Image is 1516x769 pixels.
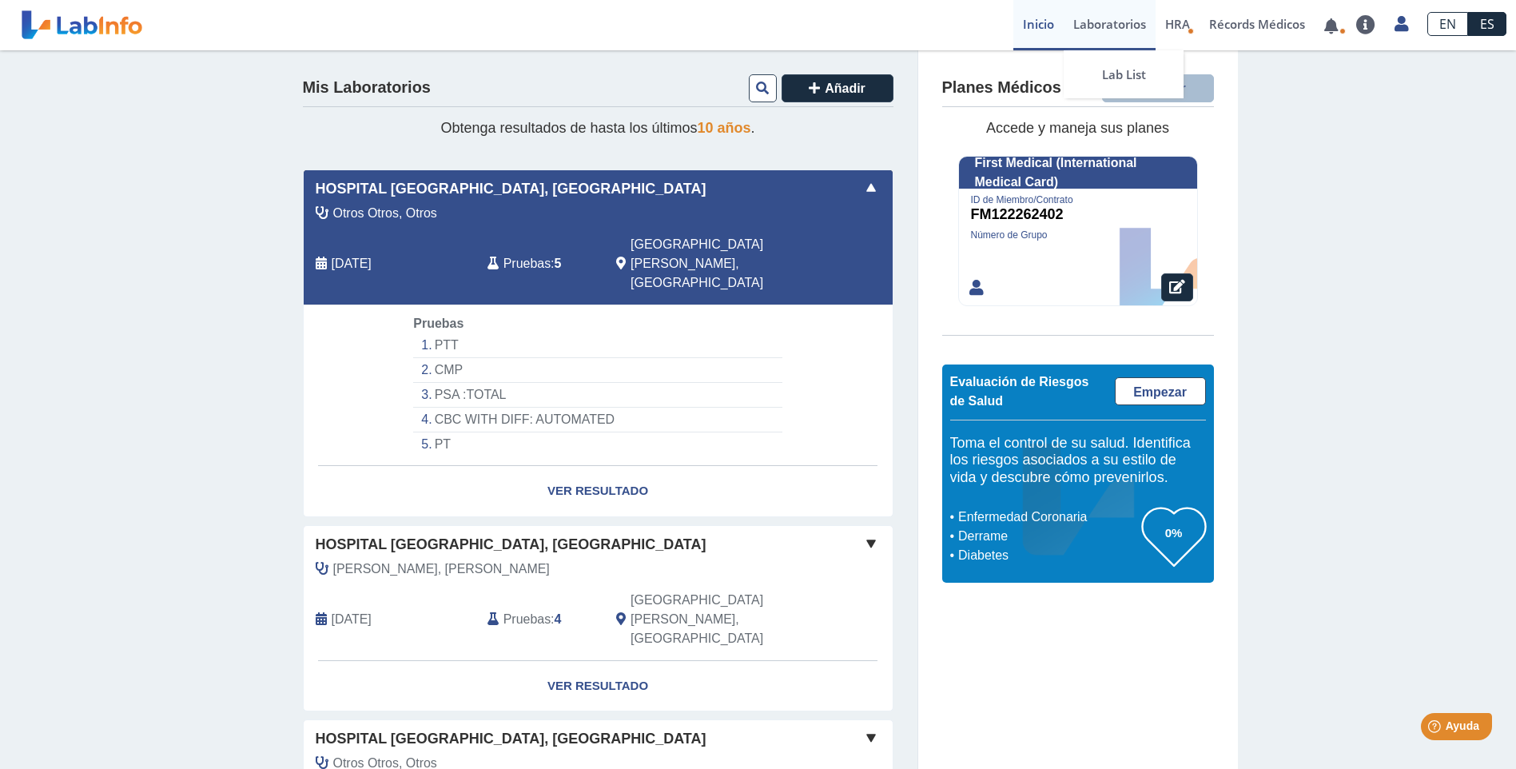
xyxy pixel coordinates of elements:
div: : [475,235,604,293]
span: Pruebas [413,317,464,330]
div: : [475,591,604,648]
a: Ver Resultado [304,466,893,516]
span: Obtenga resultados de hasta los últimos . [440,120,754,136]
span: Hospital [GEOGRAPHIC_DATA], [GEOGRAPHIC_DATA] [316,534,706,556]
b: 5 [555,257,562,270]
span: San Juan, PR [631,591,807,648]
span: 2025-09-30 [332,254,372,273]
span: Añadir [825,82,865,95]
a: Ver Resultado [304,661,893,711]
li: Diabetes [954,546,1142,565]
li: PTT [413,333,782,358]
span: Evaluación de Riesgos de Salud [950,375,1089,408]
h4: Mis Laboratorios [303,78,431,98]
h4: Planes Médicos [942,78,1061,98]
span: Pruebas [503,610,551,629]
span: Pruebas [503,254,551,273]
span: HRA [1165,16,1190,32]
h3: 0% [1142,523,1206,543]
b: 4 [555,612,562,626]
li: Enfermedad Coronaria [954,508,1142,527]
button: Añadir [782,74,893,102]
span: Hospital [GEOGRAPHIC_DATA], [GEOGRAPHIC_DATA] [316,728,706,750]
li: Derrame [954,527,1142,546]
a: Empezar [1115,377,1206,405]
span: Otros Otros, Otros [333,204,437,223]
iframe: Help widget launcher [1374,707,1498,751]
li: PT [413,432,782,456]
a: ES [1468,12,1506,36]
a: Lab List [1064,50,1184,98]
h5: Toma el control de su salud. Identifica los riesgos asociados a su estilo de vida y descubre cómo... [950,435,1206,487]
a: EN [1427,12,1468,36]
span: Empezar [1133,385,1187,399]
span: Antunez Gonzalez, Ivan [333,560,550,579]
li: CMP [413,358,782,383]
span: 2025-09-17 [332,610,372,629]
span: San Juan, PR [631,235,807,293]
li: PSA :TOTAL [413,383,782,408]
span: Accede y maneja sus planes [986,120,1169,136]
li: CBC WITH DIFF: AUTOMATED [413,408,782,432]
span: 10 años [698,120,751,136]
span: Hospital [GEOGRAPHIC_DATA], [GEOGRAPHIC_DATA] [316,178,706,200]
